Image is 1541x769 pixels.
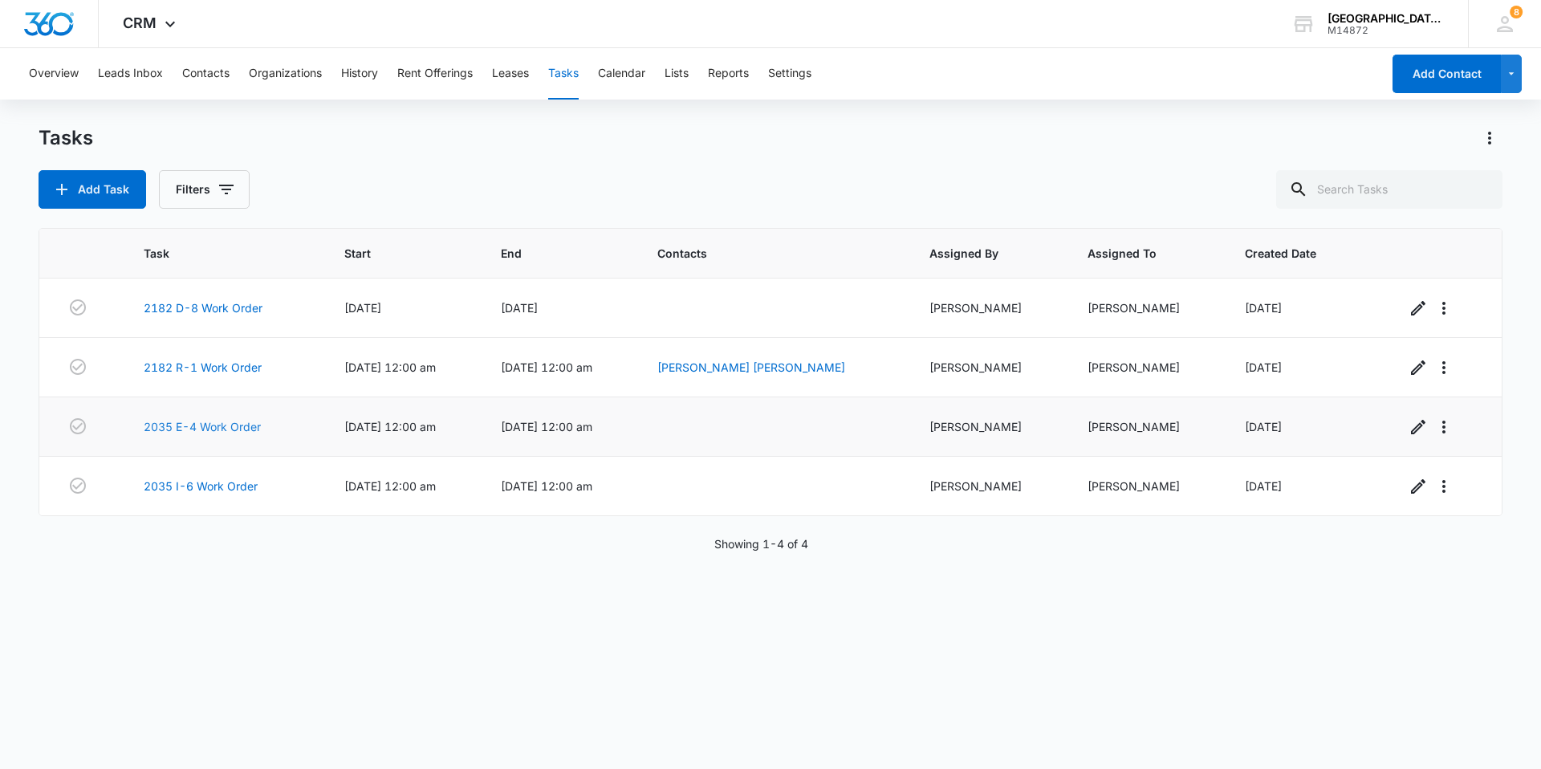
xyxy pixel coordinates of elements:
span: Start [344,245,439,262]
input: Search Tasks [1276,170,1502,209]
div: account id [1328,25,1445,36]
span: [DATE] 12:00 am [501,360,592,374]
span: [DATE] [501,301,538,315]
div: [PERSON_NAME] [1088,418,1206,435]
span: CRM [123,14,157,31]
a: 2182 R-1 Work Order [144,359,262,376]
button: Lists [665,48,689,100]
span: [DATE] 12:00 am [344,360,436,374]
a: 2035 I-6 Work Order [144,478,258,494]
h1: Tasks [39,126,93,150]
span: [DATE] 12:00 am [501,420,592,433]
div: account name [1328,12,1445,25]
span: End [501,245,596,262]
a: [PERSON_NAME] [PERSON_NAME] [657,360,845,374]
span: Contacts [657,245,868,262]
button: Contacts [182,48,230,100]
div: [PERSON_NAME] [929,359,1048,376]
span: Assigned By [929,245,1025,262]
button: Tasks [548,48,579,100]
button: Calendar [598,48,645,100]
a: 2182 D-8 Work Order [144,299,262,316]
div: [PERSON_NAME] [1088,359,1206,376]
span: [DATE] 12:00 am [501,479,592,493]
button: Overview [29,48,79,100]
button: Leads Inbox [98,48,163,100]
button: Filters [159,170,250,209]
button: Leases [492,48,529,100]
button: Organizations [249,48,322,100]
p: Showing 1-4 of 4 [714,535,808,552]
div: notifications count [1510,6,1523,18]
span: [DATE] [1245,420,1282,433]
button: Add Contact [1393,55,1501,93]
a: 2035 E-4 Work Order [144,418,261,435]
span: Created Date [1245,245,1344,262]
button: History [341,48,378,100]
span: 8 [1510,6,1523,18]
button: Actions [1477,125,1502,151]
span: [DATE] [344,301,381,315]
span: [DATE] [1245,360,1282,374]
span: [DATE] 12:00 am [344,479,436,493]
span: Assigned To [1088,245,1183,262]
div: [PERSON_NAME] [1088,478,1206,494]
span: [DATE] [1245,479,1282,493]
button: Reports [708,48,749,100]
button: Rent Offerings [397,48,473,100]
div: [PERSON_NAME] [929,299,1048,316]
div: [PERSON_NAME] [929,478,1048,494]
button: Add Task [39,170,146,209]
div: [PERSON_NAME] [1088,299,1206,316]
div: [PERSON_NAME] [929,418,1048,435]
span: [DATE] [1245,301,1282,315]
button: Settings [768,48,811,100]
span: Task [144,245,283,262]
span: [DATE] 12:00 am [344,420,436,433]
